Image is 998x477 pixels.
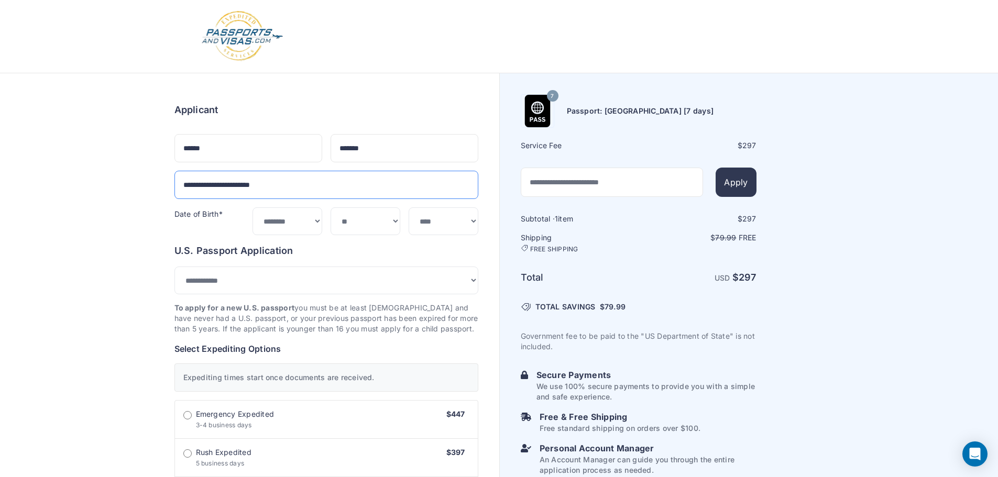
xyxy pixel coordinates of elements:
span: Rush Expedited [196,447,251,458]
h6: Applicant [174,103,218,117]
h6: Free & Free Shipping [540,411,700,423]
span: $397 [446,448,465,457]
p: We use 100% secure payments to provide you with a simple and safe experience. [536,381,756,402]
h6: Select Expediting Options [174,342,478,355]
p: Government fee to be paid to the "US Department of State" is not included. [521,331,756,352]
h6: Passport: [GEOGRAPHIC_DATA] [7 days] [567,106,714,116]
span: Free [739,233,756,242]
span: $447 [446,409,465,418]
span: $ [600,302,626,312]
h6: U.S. Passport Application [174,243,478,258]
h6: Service Fee [521,140,638,151]
p: Free standard shipping on orders over $100. [540,423,700,434]
p: An Account Manager can guide you through the entire application process as needed. [540,454,756,475]
h6: Total [521,270,638,285]
p: you must be at least [DEMOGRAPHIC_DATA] and have never had a U.S. passport, or your previous pass... [174,303,478,334]
span: 7 [551,90,554,103]
div: Open Intercom Messenger [962,441,988,467]
h6: Subtotal · item [521,214,638,224]
span: TOTAL SAVINGS [535,302,596,312]
label: Date of Birth* [174,209,223,218]
span: 3-4 business days [196,421,252,429]
p: $ [640,232,756,243]
span: FREE SHIPPING [530,245,578,253]
button: Apply [716,168,756,197]
span: 297 [742,141,756,150]
div: $ [640,140,756,151]
strong: $ [732,272,756,283]
span: 1 [555,214,558,223]
h6: Personal Account Manager [540,442,756,454]
span: Emergency Expedited [196,409,275,419]
span: 79.99 [605,302,626,311]
div: Expediting times start once documents are received. [174,363,478,392]
img: Logo [201,10,284,62]
strong: To apply for a new U.S. passport [174,303,295,312]
h6: Shipping [521,232,638,253]
span: 5 business days [196,459,245,467]
span: USD [715,273,730,282]
span: 79.99 [715,233,736,242]
img: Product Name [521,95,554,127]
span: 297 [742,214,756,223]
span: 297 [739,272,756,283]
div: $ [640,214,756,224]
h6: Secure Payments [536,369,756,381]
